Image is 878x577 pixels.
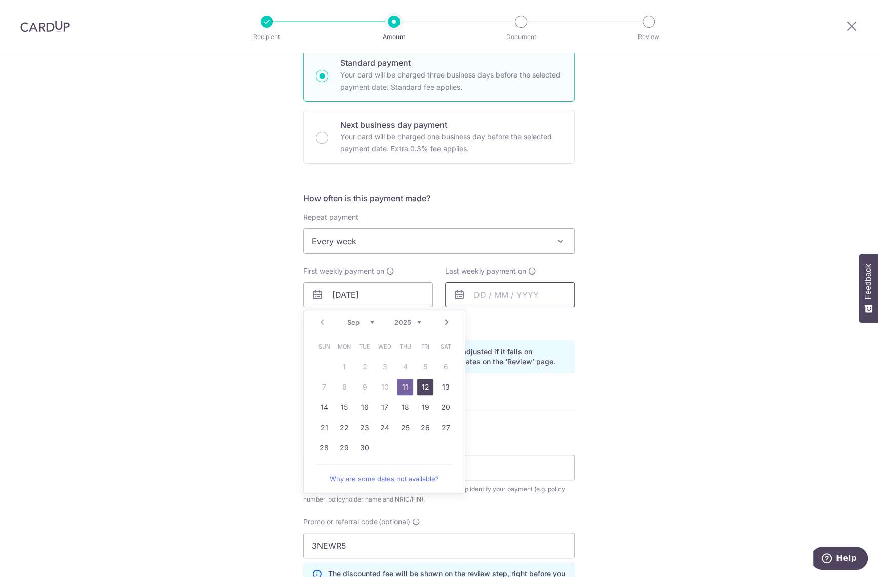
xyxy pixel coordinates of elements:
[303,192,575,204] h5: How often is this payment made?
[316,440,332,456] a: 28
[356,32,431,42] p: Amount
[397,379,413,395] a: 11
[437,399,454,415] a: 20
[340,57,562,69] p: Standard payment
[437,338,454,355] span: Saturday
[356,399,373,415] a: 16
[303,282,433,307] input: DD / MM / YYYY
[303,266,384,276] span: First weekly payment on
[859,254,878,323] button: Feedback - Show survey
[303,517,378,527] span: Promo or referral code
[336,399,352,415] a: 15
[417,419,433,436] a: 26
[397,338,413,355] span: Thursday
[316,338,332,355] span: Sunday
[336,338,352,355] span: Monday
[340,119,562,131] p: Next business day payment
[316,399,332,415] a: 14
[377,338,393,355] span: Wednesday
[397,399,413,415] a: 18
[864,264,873,299] span: Feedback
[377,399,393,415] a: 17
[484,32,558,42] p: Document
[303,212,358,222] label: Repeat payment
[336,419,352,436] a: 22
[417,338,433,355] span: Friday
[316,469,453,489] a: Why are some dates not available?
[316,419,332,436] a: 21
[379,517,410,527] span: (optional)
[417,399,433,415] a: 19
[340,131,562,155] p: Your card will be charged one business day before the selected payment date. Extra 0.3% fee applies.
[813,547,868,572] iframe: Opens a widget where you can find more information
[611,32,686,42] p: Review
[304,229,574,253] span: Every week
[356,440,373,456] a: 30
[356,419,373,436] a: 23
[445,266,526,276] span: Last weekly payment on
[20,20,70,32] img: CardUp
[229,32,304,42] p: Recipient
[445,282,575,307] input: DD / MM / YYYY
[397,419,413,436] a: 25
[417,379,433,395] a: 12
[336,440,352,456] a: 29
[437,379,454,395] a: 13
[356,338,373,355] span: Tuesday
[340,69,562,93] p: Your card will be charged three business days before the selected payment date. Standard fee appl...
[303,484,575,505] div: This will be to help identify your payment (e.g. policy number, policyholder name and NRIC/FIN).
[437,419,454,436] a: 27
[441,316,453,328] a: Next
[303,228,575,254] span: Every week
[377,419,393,436] a: 24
